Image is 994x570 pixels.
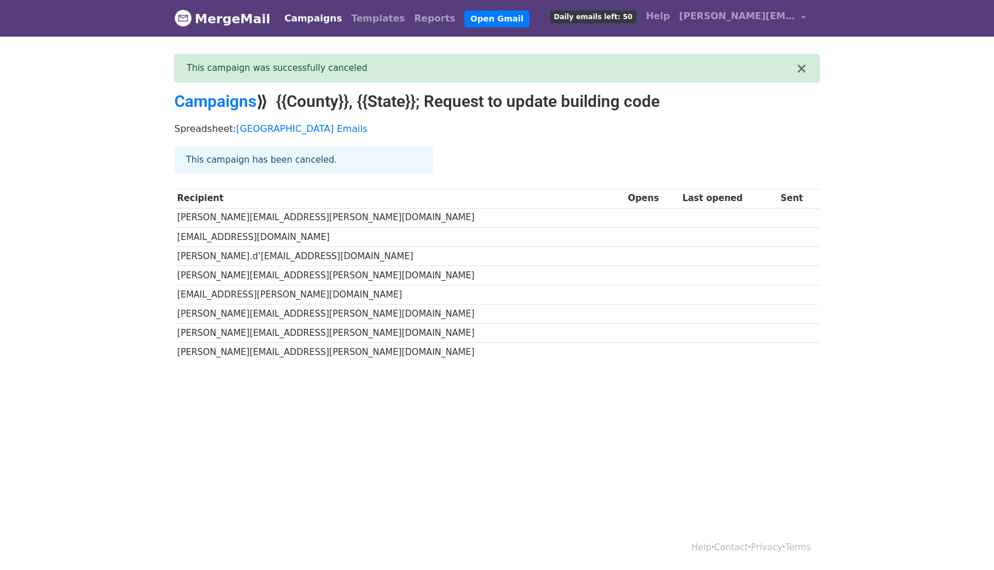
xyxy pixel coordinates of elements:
[346,7,409,30] a: Templates
[280,7,346,30] a: Campaigns
[751,542,782,553] a: Privacy
[174,343,625,362] td: [PERSON_NAME][EMAIL_ADDRESS][PERSON_NAME][DOMAIN_NAME]
[550,10,637,23] span: Daily emails left: 50
[174,123,820,135] p: Spreadsheet:
[174,92,256,111] a: Campaigns
[174,304,625,324] td: [PERSON_NAME][EMAIL_ADDRESS][PERSON_NAME][DOMAIN_NAME]
[174,324,625,343] td: [PERSON_NAME][EMAIL_ADDRESS][PERSON_NAME][DOMAIN_NAME]
[174,266,625,285] td: [PERSON_NAME][EMAIL_ADDRESS][PERSON_NAME][DOMAIN_NAME]
[174,285,625,304] td: [EMAIL_ADDRESS][PERSON_NAME][DOMAIN_NAME]
[410,7,460,30] a: Reports
[785,542,811,553] a: Terms
[778,189,820,208] th: Sent
[680,189,778,208] th: Last opened
[174,146,433,174] div: This campaign has been canceled.
[464,10,529,27] a: Open Gmail
[796,62,807,76] button: ×
[187,62,796,75] div: This campaign was successfully canceled
[692,542,711,553] a: Help
[174,208,625,227] td: [PERSON_NAME][EMAIL_ADDRESS][PERSON_NAME][DOMAIN_NAME]
[174,92,820,112] h2: ⟫ {{County}}, {{State}}; Request to update building code
[714,542,748,553] a: Contact
[174,189,625,208] th: Recipient
[545,5,641,28] a: Daily emails left: 50
[174,246,625,266] td: [PERSON_NAME].d’[EMAIL_ADDRESS][DOMAIN_NAME]
[174,6,270,31] a: MergeMail
[236,123,367,134] a: [GEOGRAPHIC_DATA] Emails
[674,5,810,32] a: [PERSON_NAME][EMAIL_ADDRESS][DOMAIN_NAME]
[625,189,680,208] th: Opens
[174,227,625,246] td: [EMAIL_ADDRESS][DOMAIN_NAME]
[174,9,192,27] img: MergeMail logo
[679,9,795,23] span: [PERSON_NAME][EMAIL_ADDRESS][DOMAIN_NAME]
[641,5,674,28] a: Help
